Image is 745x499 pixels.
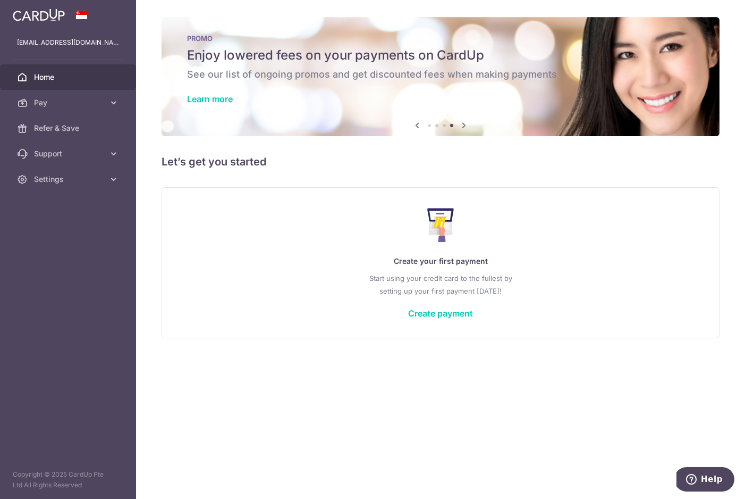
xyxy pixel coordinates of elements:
img: Make Payment [427,208,454,242]
h6: See our list of ongoing promos and get discounted fees when making payments [187,68,694,81]
p: Start using your credit card to the fullest by setting up your first payment [DATE]! [183,272,698,297]
p: [EMAIL_ADDRESS][DOMAIN_NAME] [17,37,119,48]
span: Refer & Save [34,123,104,134]
a: Create payment [408,308,473,319]
img: CardUp [13,9,65,21]
p: Create your first payment [183,255,698,268]
img: Latest Promos banner [162,17,719,136]
iframe: Opens a widget where you can find more information [676,467,734,494]
h5: Let’s get you started [162,153,719,170]
span: Home [34,72,104,82]
h5: Enjoy lowered fees on your payments on CardUp [187,47,694,64]
span: Support [34,148,104,159]
p: PROMO [187,34,694,43]
span: Pay [34,97,104,108]
a: Learn more [187,94,233,104]
span: Settings [34,174,104,185]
